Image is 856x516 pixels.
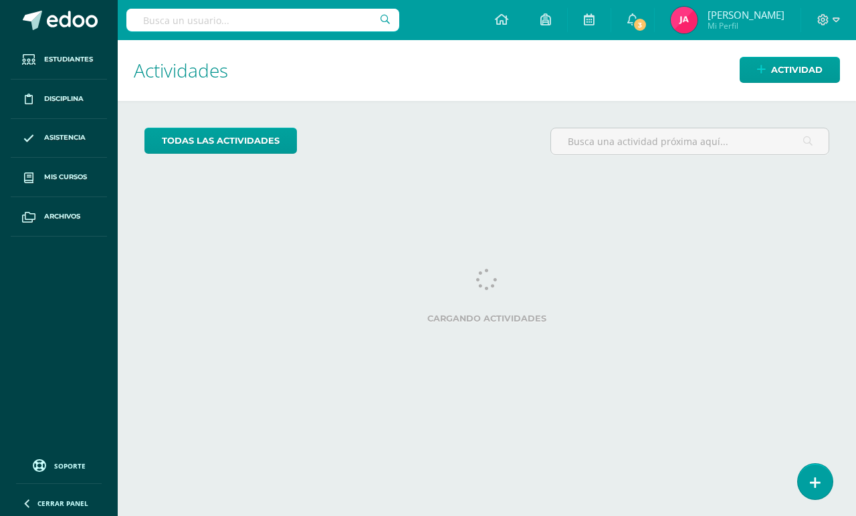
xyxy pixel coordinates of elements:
span: [PERSON_NAME] [708,8,784,21]
h1: Actividades [134,40,840,101]
input: Busca un usuario... [126,9,399,31]
a: Archivos [11,197,107,237]
span: Estudiantes [44,54,93,65]
span: Cerrar panel [37,499,88,508]
span: Soporte [54,461,86,471]
img: 25ec21e158b90cd51487533b9789d08b.png [671,7,698,33]
span: Mi Perfil [708,20,784,31]
span: Asistencia [44,132,86,143]
label: Cargando actividades [144,313,829,324]
a: Soporte [16,456,102,474]
span: Disciplina [44,94,84,104]
a: todas las Actividades [144,128,297,154]
a: Disciplina [11,80,107,119]
input: Busca una actividad próxima aquí... [551,128,829,154]
a: Estudiantes [11,40,107,80]
a: Asistencia [11,119,107,158]
span: 3 [633,17,647,32]
a: Actividad [740,57,840,83]
span: Actividad [771,57,823,82]
span: Archivos [44,211,80,222]
span: Mis cursos [44,172,87,182]
a: Mis cursos [11,158,107,197]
